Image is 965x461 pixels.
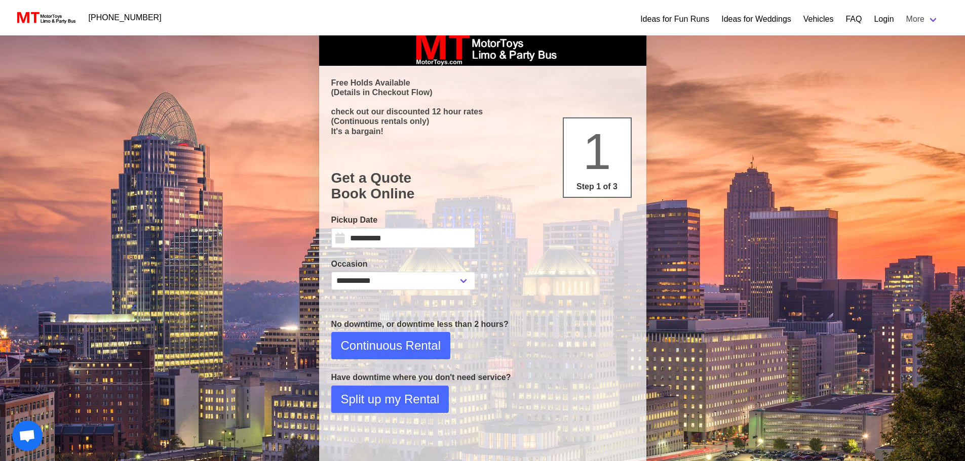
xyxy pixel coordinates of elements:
[874,13,894,25] a: Login
[331,332,450,359] button: Continuous Rental
[407,29,559,66] img: box_logo_brand.jpeg
[568,181,627,193] p: Step 1 of 3
[331,116,634,126] p: (Continuous rentals only)
[845,13,862,25] a: FAQ
[331,371,634,384] p: Have downtime where you don't need service?
[331,127,634,136] p: It's a bargain!
[83,8,168,28] a: [PHONE_NUMBER]
[331,170,634,202] h1: Get a Quote Book Online
[803,13,834,25] a: Vehicles
[341,337,441,355] span: Continuous Rental
[341,390,440,408] span: Split up my Rental
[12,421,43,451] div: Open chat
[331,318,634,330] p: No downtime, or downtime less than 2 hours?
[331,78,634,88] p: Free Holds Available
[14,11,76,25] img: MotorToys Logo
[331,214,475,226] label: Pickup Date
[583,123,611,180] span: 1
[900,9,945,29] a: More
[640,13,709,25] a: Ideas for Fun Runs
[331,386,449,413] button: Split up my Rental
[331,258,475,270] label: Occasion
[331,107,634,116] p: check out our discounted 12 hour rates
[331,88,634,97] p: (Details in Checkout Flow)
[721,13,791,25] a: Ideas for Weddings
